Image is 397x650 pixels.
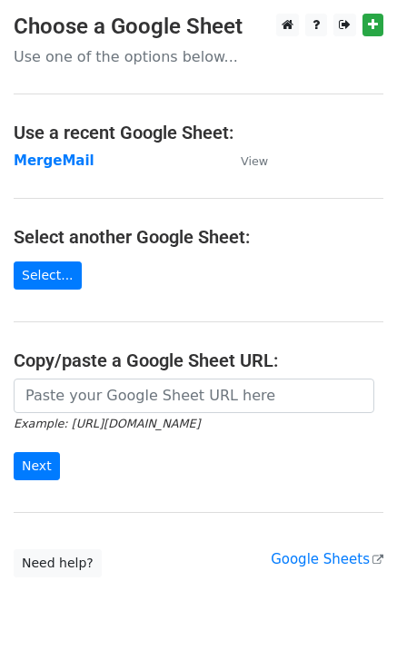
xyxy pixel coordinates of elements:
small: View [241,154,268,168]
input: Next [14,452,60,480]
a: MergeMail [14,153,94,169]
small: Example: [URL][DOMAIN_NAME] [14,417,200,430]
h4: Copy/paste a Google Sheet URL: [14,350,383,371]
h4: Use a recent Google Sheet: [14,122,383,143]
h3: Choose a Google Sheet [14,14,383,40]
a: View [223,153,268,169]
h4: Select another Google Sheet: [14,226,383,248]
input: Paste your Google Sheet URL here [14,379,374,413]
p: Use one of the options below... [14,47,383,66]
a: Google Sheets [271,551,383,567]
a: Select... [14,261,82,290]
a: Need help? [14,549,102,577]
